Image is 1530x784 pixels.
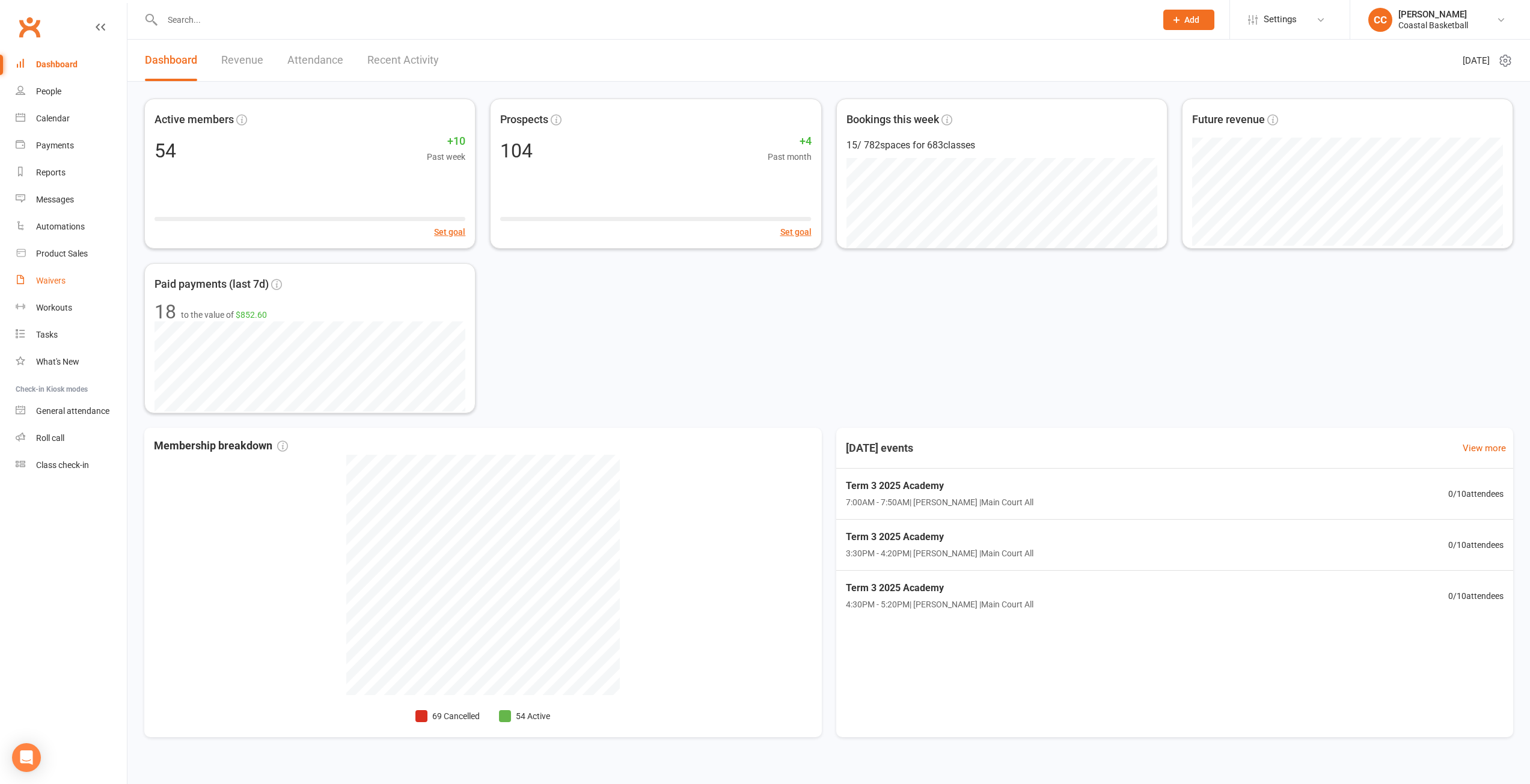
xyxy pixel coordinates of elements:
a: Reports [16,159,127,186]
div: Open Intercom Messenger [12,743,41,772]
span: 0 / 10 attendees [1448,589,1504,603]
a: Dashboard [16,51,127,78]
li: 69 Cancelled [415,710,480,723]
div: Roll call [36,433,64,443]
span: 4:30PM - 5:20PM | [PERSON_NAME] | Main Court All [846,598,1033,611]
a: Recent Activity [367,40,439,81]
a: Revenue [221,40,263,81]
span: 0 / 10 attendees [1448,487,1504,500]
span: 0 / 10 attendees [1448,538,1504,552]
span: Term 3 2025 Academy [846,580,1033,596]
span: Term 3 2025 Academy [846,478,1033,494]
span: [DATE] [1463,53,1490,68]
div: Waivers [36,276,66,285]
a: People [16,78,127,105]
span: 3:30PM - 4:20PM | [PERSON_NAME] | Main Court All [846,547,1033,560]
span: Term 3 2025 Academy [846,529,1033,545]
a: General attendance kiosk mode [16,398,127,425]
a: Automations [16,213,127,240]
div: [PERSON_NAME] [1398,9,1468,20]
span: Add [1184,15,1199,25]
button: Set goal [780,225,812,239]
div: Reports [36,168,66,177]
span: Past week [427,150,465,163]
div: Automations [36,222,85,231]
a: Roll call [16,425,127,452]
button: Set goal [434,225,465,239]
div: Coastal Basketball [1398,20,1468,31]
div: Payments [36,141,74,150]
a: View more [1463,441,1506,455]
a: Class kiosk mode [16,452,127,479]
span: Active members [155,111,234,129]
a: Calendar [16,105,127,132]
a: Messages [16,186,127,213]
div: Calendar [36,114,70,123]
a: What's New [16,348,127,375]
a: Tasks [16,321,127,348]
span: Future revenue [1192,111,1265,129]
span: Bookings this week [846,111,939,129]
h3: [DATE] events [836,437,923,459]
div: Tasks [36,330,58,339]
span: +10 [427,133,465,150]
div: CC [1368,8,1392,32]
span: 7:00AM - 7:50AM | [PERSON_NAME] | Main Court All [846,496,1033,509]
span: to the value of [181,308,267,321]
div: Messages [36,195,74,204]
div: 104 [500,141,533,160]
a: Payments [16,132,127,159]
input: Search... [159,11,1148,28]
div: 18 [155,302,176,321]
div: Workouts [36,303,72,312]
a: Clubworx [14,12,44,42]
button: Add [1163,10,1214,30]
a: Waivers [16,267,127,294]
span: Membership breakdown [154,437,288,455]
div: Dashboard [36,59,78,69]
div: Class check-in [36,460,89,470]
div: General attendance [36,406,109,416]
div: What's New [36,357,79,366]
div: Product Sales [36,249,88,258]
div: People [36,87,61,96]
span: $852.60 [236,310,267,320]
a: Workouts [16,294,127,321]
span: Past month [768,150,812,163]
a: Product Sales [16,240,127,267]
span: Paid payments (last 7d) [155,276,269,293]
span: +4 [768,133,812,150]
div: 54 [155,141,176,160]
a: Dashboard [145,40,197,81]
div: 15 / 782 spaces for 683 classes [846,138,1157,153]
span: Settings [1264,6,1297,33]
a: Attendance [287,40,343,81]
span: Prospects [500,111,548,129]
li: 54 Active [499,710,550,723]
